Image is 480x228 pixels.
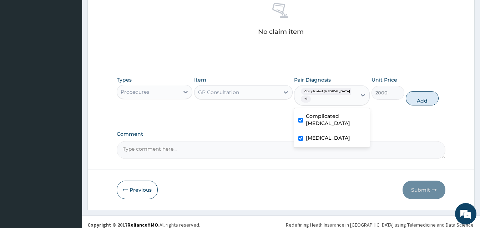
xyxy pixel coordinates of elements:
[306,113,365,127] label: Complicated [MEDICAL_DATA]
[294,76,331,83] label: Pair Diagnosis
[117,4,134,21] div: Minimize live chat window
[406,91,439,105] button: Add
[403,181,445,199] button: Submit
[4,152,136,177] textarea: Type your message and hit 'Enter'
[13,36,29,53] img: d_794563401_company_1708531726252_794563401
[194,76,206,83] label: Item
[87,222,160,228] strong: Copyright © 2017 .
[117,181,158,199] button: Previous
[117,131,445,137] label: Comment
[301,95,311,103] span: + 1
[301,88,354,95] span: Complicated [MEDICAL_DATA]
[117,77,132,83] label: Types
[41,68,98,140] span: We're online!
[198,89,239,96] div: GP Consultation
[306,134,350,141] label: [MEDICAL_DATA]
[258,28,304,35] p: No claim item
[127,222,158,228] a: RelianceHMO
[121,88,149,95] div: Procedures
[372,76,397,83] label: Unit Price
[37,40,120,49] div: Chat with us now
